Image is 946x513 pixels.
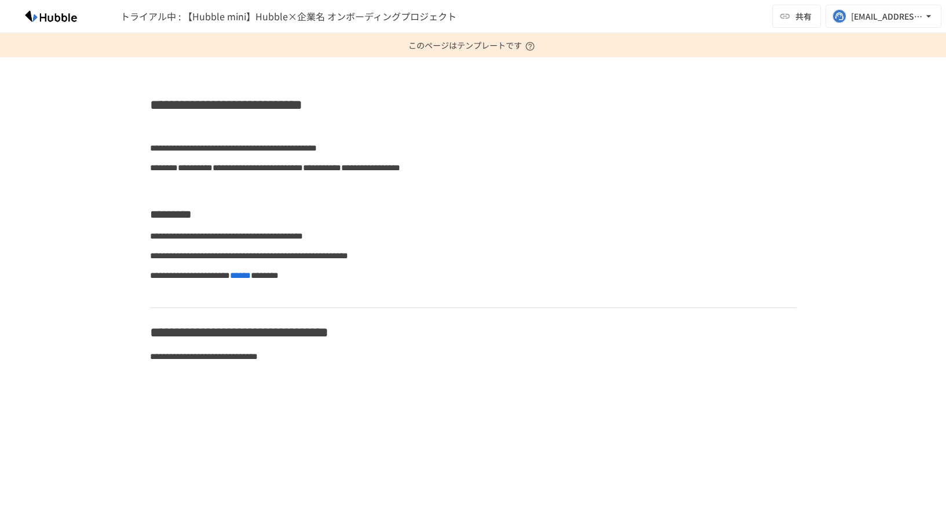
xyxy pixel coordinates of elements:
span: 共有 [795,10,812,23]
div: [EMAIL_ADDRESS][DOMAIN_NAME] [851,9,923,24]
img: HzDRNkGCf7KYO4GfwKnzITak6oVsp5RHeZBEM1dQFiQ [14,7,88,25]
p: このページはテンプレートです [408,33,538,57]
span: トライアル中 : 【Hubble mini】Hubble×企業名 オンボーディングプロジェクト [120,9,456,23]
button: [EMAIL_ADDRESS][DOMAIN_NAME] [826,5,941,28]
button: 共有 [772,5,821,28]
